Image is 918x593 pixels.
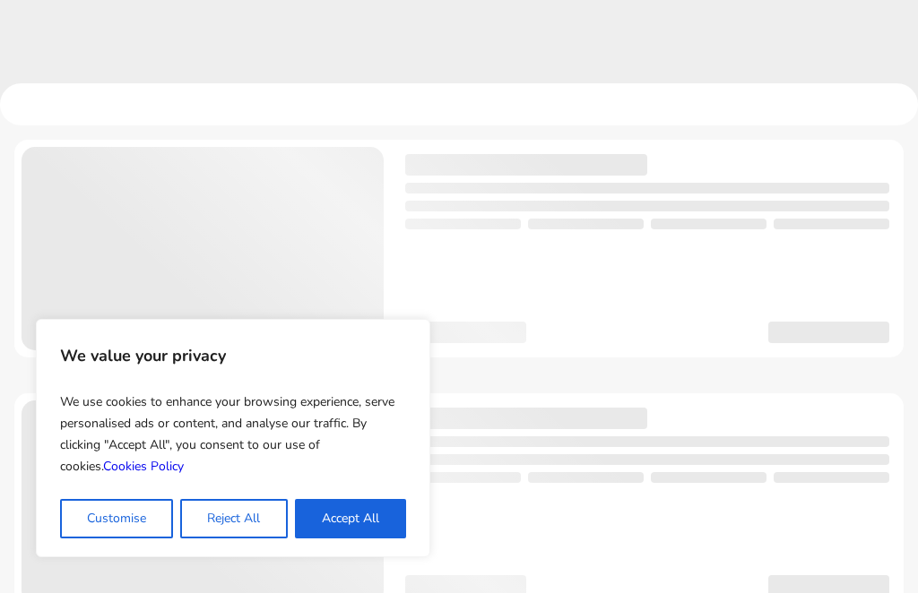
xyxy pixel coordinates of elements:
p: We value your privacy [60,338,406,374]
a: Cookies Policy [103,458,184,475]
p: We use cookies to enhance your browsing experience, serve personalised ads or content, and analys... [60,384,406,485]
button: Customise [60,499,173,538]
button: Accept All [295,499,406,538]
button: Reject All [180,499,287,538]
div: We value your privacy [36,319,430,557]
